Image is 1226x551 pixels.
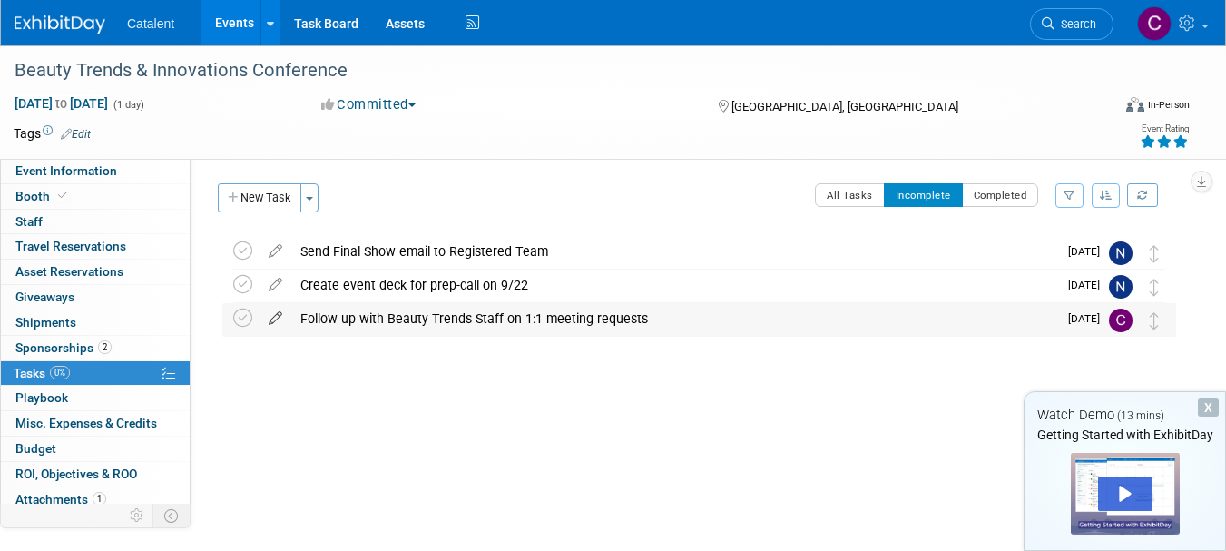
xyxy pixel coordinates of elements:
[1098,477,1152,511] div: Play
[15,416,157,430] span: Misc. Expenses & Credits
[98,340,112,354] span: 2
[15,189,71,203] span: Booth
[61,128,91,141] a: Edit
[1,159,190,183] a: Event Information
[1,234,190,259] a: Travel Reservations
[218,183,301,212] button: New Task
[1,437,190,461] a: Budget
[1137,6,1172,41] img: Christina Szendi
[93,492,106,506] span: 1
[260,277,291,293] a: edit
[1198,398,1219,417] div: Dismiss
[1127,183,1158,207] a: Refresh
[731,100,958,113] span: [GEOGRAPHIC_DATA], [GEOGRAPHIC_DATA]
[260,243,291,260] a: edit
[14,95,109,112] span: [DATE] [DATE]
[15,492,106,507] span: Attachments
[14,124,91,143] td: Tags
[1,285,190,310] a: Giveaways
[1,310,190,335] a: Shipments
[1109,309,1133,332] img: Christina Szendi
[15,340,112,355] span: Sponsorships
[1,361,190,386] a: Tasks0%
[58,191,67,201] i: Booth reservation complete
[53,96,70,111] span: to
[1,336,190,360] a: Sponsorships2
[1025,426,1225,444] div: Getting Started with ExhibitDay
[122,504,153,527] td: Personalize Event Tab Strip
[1068,312,1109,325] span: [DATE]
[1109,241,1133,265] img: Nicole Bullock
[1150,279,1159,296] i: Move task
[291,270,1057,300] div: Create event deck for prep-call on 9/22
[815,183,885,207] button: All Tasks
[1,184,190,209] a: Booth
[15,290,74,304] span: Giveaways
[15,163,117,178] span: Event Information
[1126,97,1144,112] img: Format-Inperson.png
[15,239,126,253] span: Travel Reservations
[50,366,70,379] span: 0%
[291,236,1057,267] div: Send Final Show email to Registered Team
[14,366,70,380] span: Tasks
[15,390,68,405] span: Playbook
[15,467,137,481] span: ROI, Objectives & ROO
[1,462,190,487] a: ROI, Objectives & ROO
[1068,245,1109,258] span: [DATE]
[1150,312,1159,330] i: Move task
[1109,275,1133,299] img: Nicole Bullock
[1140,124,1189,133] div: Event Rating
[1147,98,1190,112] div: In-Person
[1,260,190,284] a: Asset Reservations
[153,504,191,527] td: Toggle Event Tabs
[291,303,1057,334] div: Follow up with Beauty Trends Staff on 1:1 meeting requests
[962,183,1039,207] button: Completed
[15,441,56,456] span: Budget
[1150,245,1159,262] i: Move task
[884,183,963,207] button: Incomplete
[15,315,76,330] span: Shipments
[1,487,190,512] a: Attachments1
[1016,94,1190,122] div: Event Format
[1054,17,1096,31] span: Search
[15,264,123,279] span: Asset Reservations
[1,386,190,410] a: Playbook
[15,15,105,34] img: ExhibitDay
[1025,406,1225,425] div: Watch Demo
[1068,279,1109,291] span: [DATE]
[1,210,190,234] a: Staff
[1030,8,1113,40] a: Search
[127,16,174,31] span: Catalent
[315,95,423,114] button: Committed
[1117,409,1164,422] span: (13 mins)
[15,214,43,229] span: Staff
[8,54,1090,87] div: Beauty Trends & Innovations Conference
[1,411,190,436] a: Misc. Expenses & Credits
[260,310,291,327] a: edit
[112,99,144,111] span: (1 day)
